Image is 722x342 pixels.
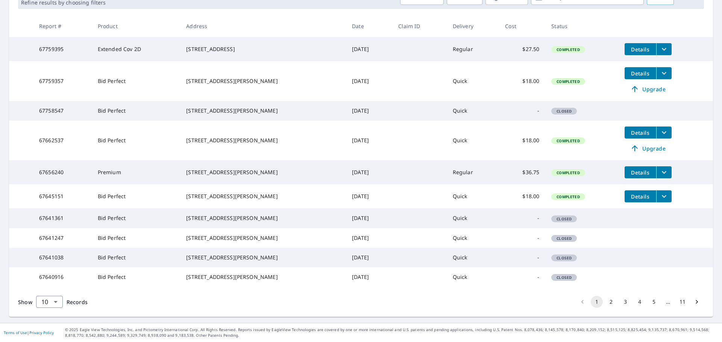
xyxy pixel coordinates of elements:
button: filesDropdownBtn-67759395 [656,43,672,55]
th: Claim ID [392,15,446,37]
div: [STREET_ADDRESS][PERSON_NAME] [186,169,340,176]
td: $36.75 [499,160,545,184]
td: 67662537 [33,121,92,160]
div: [STREET_ADDRESS][PERSON_NAME] [186,254,340,261]
td: $27.50 [499,37,545,61]
span: Details [629,193,652,200]
td: - [499,248,545,267]
td: Quick [447,248,499,267]
td: Bid Perfect [92,208,180,228]
td: Quick [447,267,499,287]
td: 67641247 [33,228,92,248]
button: filesDropdownBtn-67759357 [656,67,672,79]
td: Regular [447,37,499,61]
td: $18.00 [499,184,545,208]
button: filesDropdownBtn-67656240 [656,166,672,178]
span: Closed [552,236,576,241]
td: Bid Perfect [92,101,180,121]
th: Product [92,15,180,37]
td: - [499,228,545,248]
td: Quick [447,208,499,228]
span: Details [629,46,652,53]
button: detailsBtn-67656240 [625,166,656,178]
span: Show [18,298,32,306]
span: Details [629,129,652,136]
td: [DATE] [346,101,392,121]
button: detailsBtn-67645151 [625,190,656,202]
button: page 1 [591,296,603,308]
div: [STREET_ADDRESS][PERSON_NAME] [186,137,340,144]
a: Terms of Use [4,330,27,335]
a: Privacy Policy [29,330,54,335]
td: $18.00 [499,121,545,160]
span: Completed [552,194,584,199]
td: [DATE] [346,248,392,267]
td: Quick [447,184,499,208]
td: 67641038 [33,248,92,267]
td: 67759395 [33,37,92,61]
td: 67758547 [33,101,92,121]
a: Upgrade [625,83,672,95]
th: Status [545,15,618,37]
th: Address [180,15,346,37]
th: Report # [33,15,92,37]
td: Quick [447,61,499,101]
span: Closed [552,108,576,114]
td: - [499,208,545,228]
button: Go to page 2 [605,296,617,308]
button: Go to page 3 [619,296,631,308]
th: Cost [499,15,545,37]
div: [STREET_ADDRESS] [186,45,340,53]
div: 10 [36,291,63,312]
a: Upgrade [625,142,672,154]
button: detailsBtn-67759395 [625,43,656,55]
div: [STREET_ADDRESS][PERSON_NAME] [186,107,340,115]
td: Quick [447,101,499,121]
td: [DATE] [346,61,392,101]
span: Completed [552,138,584,143]
th: Delivery [447,15,499,37]
span: Completed [552,47,584,52]
td: $18.00 [499,61,545,101]
span: Closed [552,216,576,221]
td: 67641361 [33,208,92,228]
nav: pagination navigation [575,296,704,308]
td: Quick [447,121,499,160]
button: detailsBtn-67662537 [625,127,656,139]
td: [DATE] [346,37,392,61]
td: Bid Perfect [92,248,180,267]
span: Details [629,70,652,77]
button: detailsBtn-67759357 [625,67,656,79]
td: Bid Perfect [92,267,180,287]
td: Bid Perfect [92,184,180,208]
td: Quick [447,228,499,248]
td: Bid Perfect [92,228,180,248]
span: Upgrade [629,84,667,93]
p: | [4,330,54,335]
span: Closed [552,255,576,261]
button: Go to next page [691,296,703,308]
button: Go to page 11 [676,296,689,308]
button: filesDropdownBtn-67662537 [656,127,672,139]
span: Completed [552,79,584,84]
button: Go to page 4 [634,296,646,308]
div: [STREET_ADDRESS][PERSON_NAME] [186,214,340,222]
td: [DATE] [346,160,392,184]
span: Completed [552,170,584,175]
span: Details [629,169,652,176]
td: 67656240 [33,160,92,184]
td: [DATE] [346,184,392,208]
td: [DATE] [346,228,392,248]
div: [STREET_ADDRESS][PERSON_NAME] [186,273,340,281]
td: 67759357 [33,61,92,101]
p: © 2025 Eagle View Technologies, Inc. and Pictometry International Corp. All Rights Reserved. Repo... [65,327,718,338]
td: Bid Perfect [92,121,180,160]
div: [STREET_ADDRESS][PERSON_NAME] [186,234,340,242]
td: - [499,267,545,287]
span: Records [67,298,88,306]
td: [DATE] [346,121,392,160]
td: Premium [92,160,180,184]
td: Extended Cov 2D [92,37,180,61]
div: … [662,298,674,306]
span: Upgrade [629,144,667,153]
